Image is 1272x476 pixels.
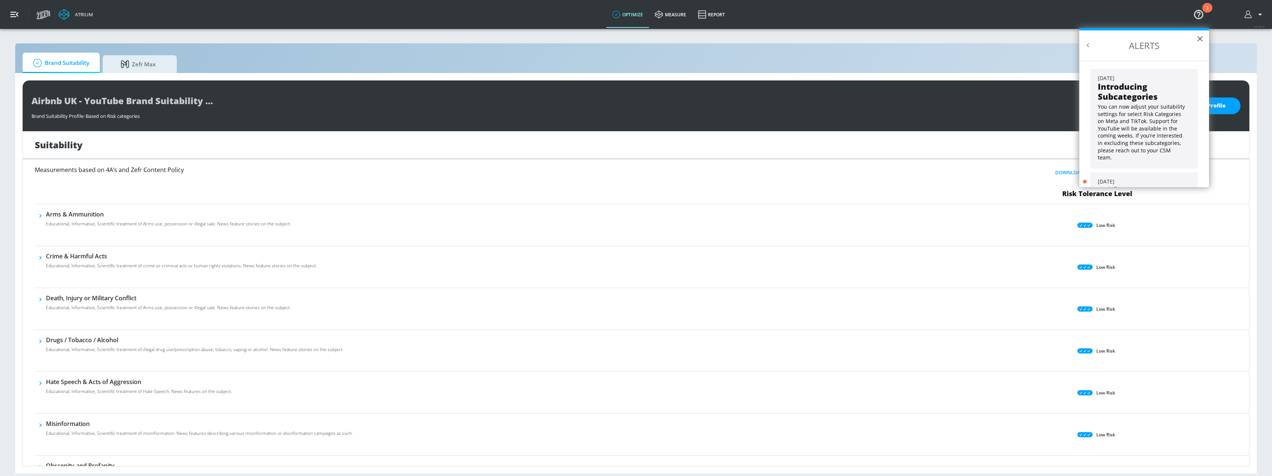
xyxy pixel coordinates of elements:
[1084,42,1092,49] button: Back to Resource Center Home
[1053,167,1141,178] button: Download Brand Suitability
[46,378,232,386] h6: Hate Speech & Acts of Aggression
[1206,8,1209,17] div: 1
[649,1,692,28] a: measure
[110,55,166,73] span: Zefr Max
[1096,221,1115,229] p: Low Risk
[1096,305,1115,313] p: Low Risk
[46,294,291,315] div: Death, Injury or Military ConflictEducational, Informative, Scientific treatment of Arms use, pos...
[1096,347,1115,355] p: Low Risk
[1079,28,1209,187] div: Resource Center
[1096,263,1115,271] p: Low Risk
[1098,75,1190,82] div: [DATE]
[46,420,353,428] h6: Misinformation
[72,11,93,18] div: Atrium
[1096,389,1115,397] p: Low Risk
[30,54,89,72] span: Brand Suitability
[46,252,317,274] div: Crime & Harmful ActsEducational, Informative, Scientific treatment of crime or criminal acts or h...
[46,221,291,227] p: Educational, Informative, Scientific treatment of Arms use, possession or illegal sale. News feat...
[1098,184,1166,205] strong: "Risky News" Youtube Setting
[46,262,317,269] p: Educational, Informative, Scientific treatment of crime or criminal acts or human rights violatio...
[46,294,291,302] h6: Death, Injury or Military Conflict
[46,430,353,437] p: Educational, Informative, Scientific treatment of misinformation. News features describing variou...
[1096,431,1115,439] p: Low Risk
[46,336,344,357] div: Drugs / Tobacco / AlcoholEducational, Informative, Scientific treatment of illegal drug use/presc...
[1098,178,1190,185] div: [DATE]
[1188,4,1209,24] button: Open Resource Center, 1 new notification
[1098,103,1185,161] p: You can now adjust your suitability settings for select Risk Categories on Meta and TikTok. Suppo...
[46,304,291,311] p: Educational, Informative, Scientific treatment of Arms use, possession or illegal sale. News feat...
[1196,33,1203,44] button: Close
[1062,189,1132,198] span: Risk Tolerance Level
[46,210,291,218] h6: Arms & Ammunition
[46,420,353,441] div: MisinformationEducational, Informative, Scientific treatment of misinformation. News features des...
[46,252,317,260] h6: Crime & Harmful Acts
[46,388,232,395] p: Educational, Informative, Scientific treatment of Hate Speech. News features on the subject.
[46,378,232,399] div: Hate Speech & Acts of AggressionEducational, Informative, Scientific treatment of Hate Speech. Ne...
[35,139,83,151] h1: Suitability
[1254,24,1265,29] span: v 4.32.0
[606,1,649,28] a: optimize
[35,167,844,173] h6: Measurements based on 4A’s and Zefr Content Policy
[46,336,344,344] h6: Drugs / Tobacco / Alcohol
[692,1,731,28] a: Report
[46,210,291,232] div: Arms & AmmunitionEducational, Informative, Scientific treatment of Arms use, possession or illega...
[1098,81,1157,102] strong: Introducing Subcategories
[1079,30,1209,61] h2: ALERTS
[46,462,249,470] h6: Obscenity and Profanity
[32,109,1165,119] div: Brand Suitability Profile: Based on Risk categories
[46,346,344,353] p: Educational, Informative, Scientific treatment of illegal drug use/prescription abuse, tobacco, v...
[59,9,93,20] a: Atrium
